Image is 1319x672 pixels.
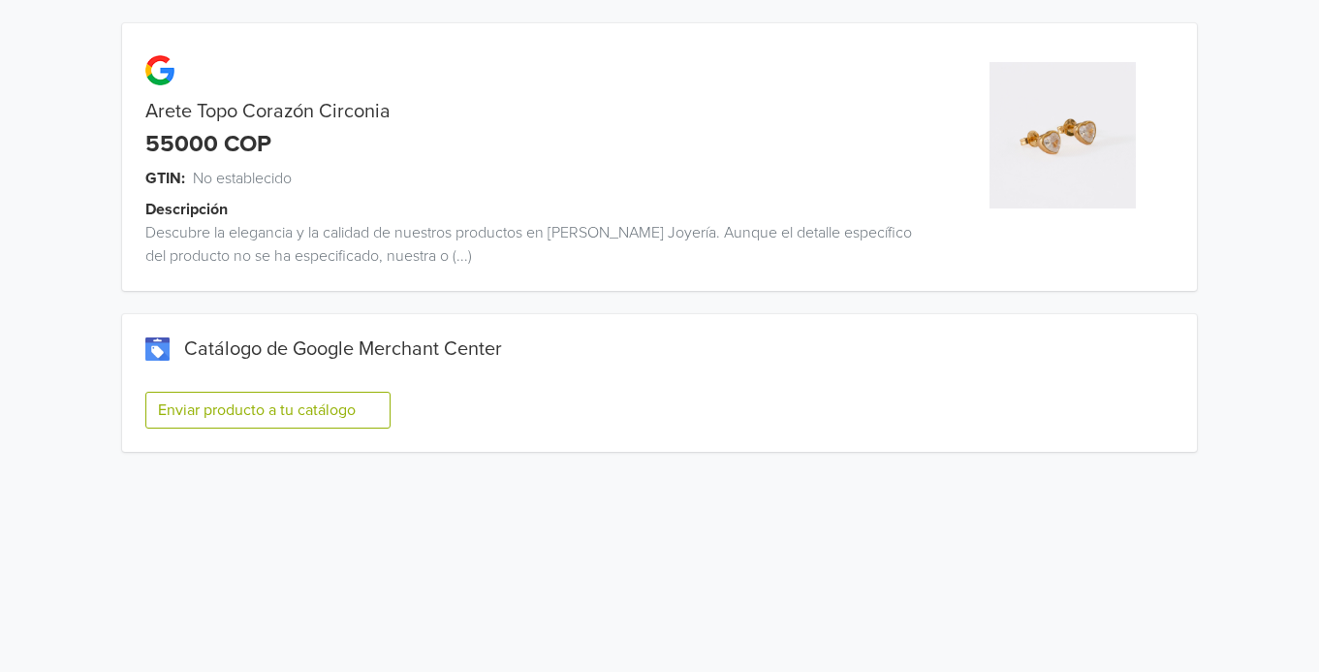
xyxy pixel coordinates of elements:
[145,337,1174,361] div: Catálogo de Google Merchant Center
[193,167,292,190] span: No establecido
[122,100,928,123] div: Arete Topo Corazón Circonia
[145,392,391,429] button: Enviar producto a tu catálogo
[145,167,185,190] span: GTIN:
[989,62,1136,208] img: product_image
[145,131,271,159] div: 55000 COP
[122,221,928,268] div: Descubre la elegancia y la calidad de nuestros productos en [PERSON_NAME] Joyería. Aunque el deta...
[145,198,952,221] div: Descripción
